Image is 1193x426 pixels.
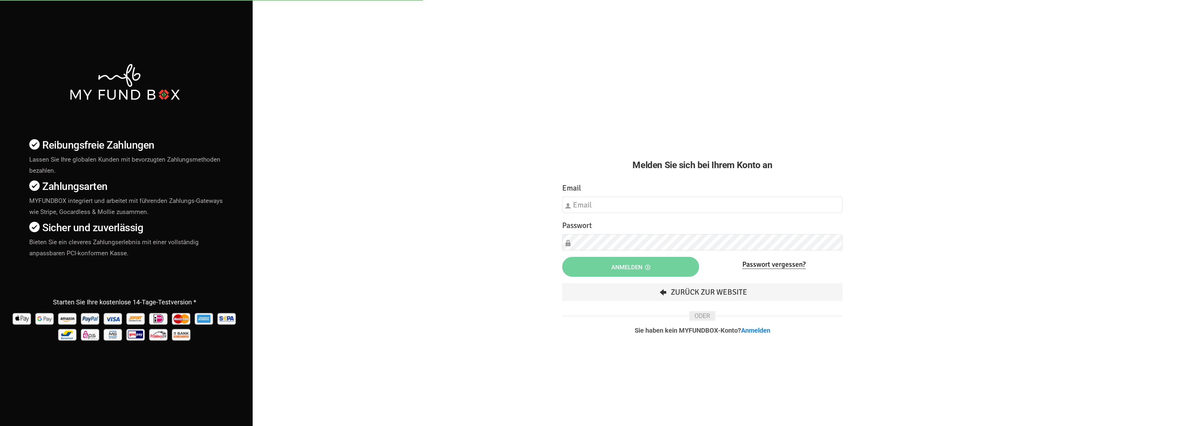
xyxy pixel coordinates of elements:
p: Sie haben kein MYFUNDBOX-Konto? [562,327,842,334]
span: Anmelden [611,264,650,271]
img: Bancontact Pay [57,326,78,342]
button: Anmelden [562,257,699,277]
img: Google Pay [34,311,56,326]
a: Passwort vergessen? [742,260,806,269]
img: banktransfer [171,326,192,342]
span: Bieten Sie ein cleveres Zahlungserlebnis mit einer vollständig anpassbaren PCI-konformen Kasse. [29,238,199,257]
img: p24 Pay [148,326,169,342]
img: american_express Pay [194,311,215,326]
img: Mastercard Pay [171,311,192,326]
h4: Reibungsfreie Zahlungen [29,137,227,153]
h4: Sicher und zuverlässig [29,220,227,236]
img: EPS Pay [80,326,101,342]
label: Email [562,182,581,194]
img: Paypal [80,311,101,326]
img: mb Pay [103,326,124,342]
img: mfbwhite.png [69,62,181,101]
span: ODER [689,311,715,321]
img: Sofort Pay [126,311,147,326]
span: Lassen Sie Ihre globalen Kunden mit bevorzugten Zahlungsmethoden bezahlen. [29,156,220,174]
img: sepa Pay [217,311,238,326]
input: Email [562,197,842,213]
img: giropay [126,326,147,342]
img: Ideal Pay [148,311,169,326]
a: Zurück zur Website [562,283,842,301]
label: Passwort [562,220,592,232]
h2: Melden Sie sich bei Ihrem Konto an [562,158,842,172]
img: Apple Pay [12,311,33,326]
span: MYFUNDBOX integriert und arbeitet mit führenden Zahlungs-Gateways wie Stripe, Gocardless & Mollie... [29,197,223,216]
img: Amazon [57,311,78,326]
h4: Zahlungsarten [29,179,227,194]
a: Anmelden [741,326,770,334]
img: Visa [103,311,124,326]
